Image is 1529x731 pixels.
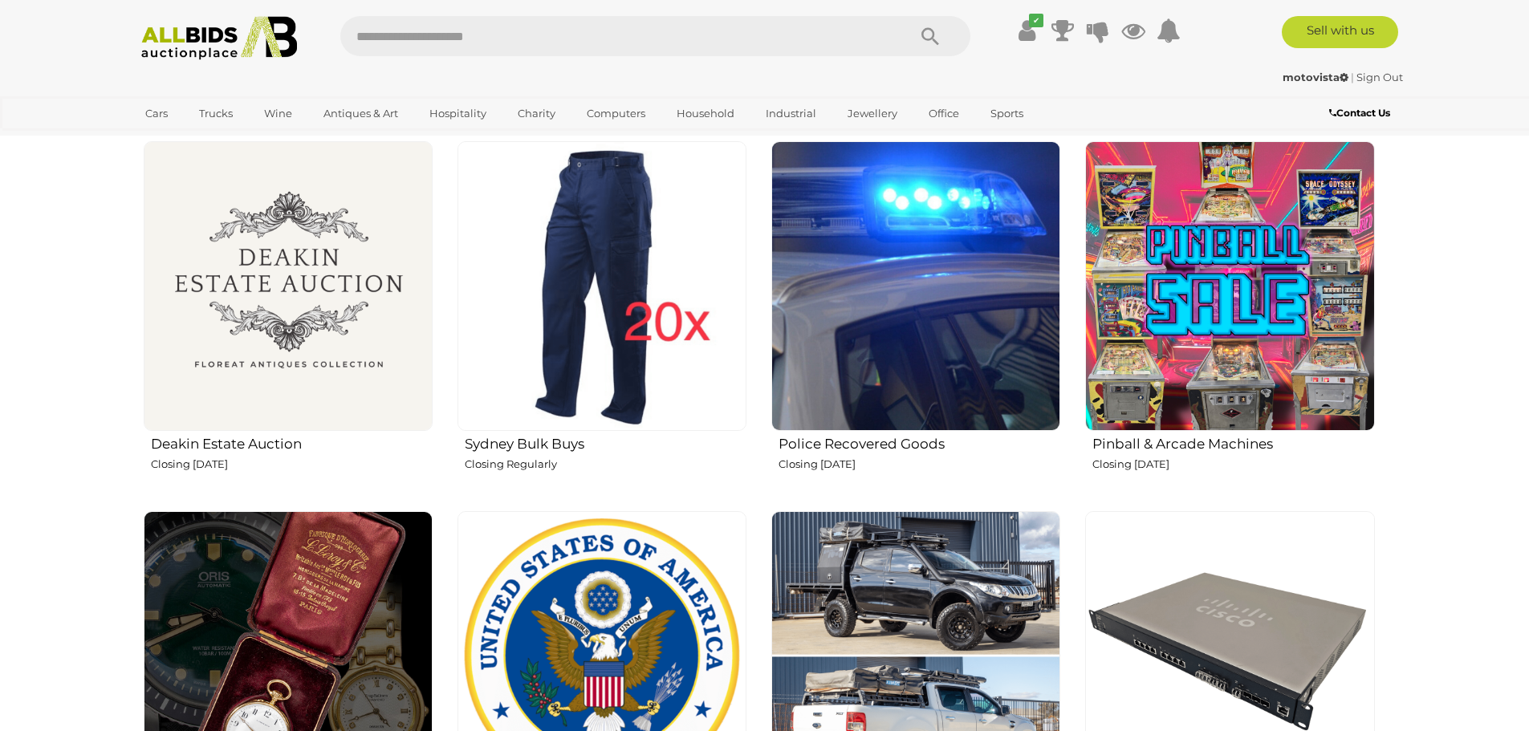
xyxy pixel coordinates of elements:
a: Trucks [189,100,243,127]
a: [GEOGRAPHIC_DATA] [135,127,270,153]
strong: motovista [1283,71,1348,83]
i: ✔ [1029,14,1043,27]
a: Charity [507,100,566,127]
img: Deakin Estate Auction [144,141,433,430]
a: motovista [1283,71,1351,83]
h2: Sydney Bulk Buys [465,433,746,452]
a: Household [666,100,745,127]
a: Wine [254,100,303,127]
a: Cars [135,100,178,127]
a: Office [918,100,970,127]
a: Sell with us [1282,16,1398,48]
button: Search [890,16,970,56]
h2: Pinball & Arcade Machines [1092,433,1374,452]
a: Contact Us [1329,104,1394,122]
a: Sign Out [1356,71,1403,83]
img: Allbids.com.au [132,16,307,60]
a: Industrial [755,100,827,127]
a: Sports [980,100,1034,127]
a: Hospitality [419,100,497,127]
p: Closing [DATE] [151,455,433,473]
b: Contact Us [1329,107,1390,119]
img: Police Recovered Goods [771,141,1060,430]
a: Antiques & Art [313,100,409,127]
a: Jewellery [837,100,908,127]
p: Closing Regularly [465,455,746,473]
a: Police Recovered Goods Closing [DATE] [771,140,1060,497]
a: Pinball & Arcade Machines Closing [DATE] [1084,140,1374,497]
h2: Deakin Estate Auction [151,433,433,452]
h2: Police Recovered Goods [779,433,1060,452]
img: Sydney Bulk Buys [457,141,746,430]
a: ✔ [1015,16,1039,45]
p: Closing [DATE] [1092,455,1374,473]
a: Deakin Estate Auction Closing [DATE] [143,140,433,497]
span: | [1351,71,1354,83]
a: Sydney Bulk Buys Closing Regularly [457,140,746,497]
p: Closing [DATE] [779,455,1060,473]
a: Computers [576,100,656,127]
img: Pinball & Arcade Machines [1085,141,1374,430]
